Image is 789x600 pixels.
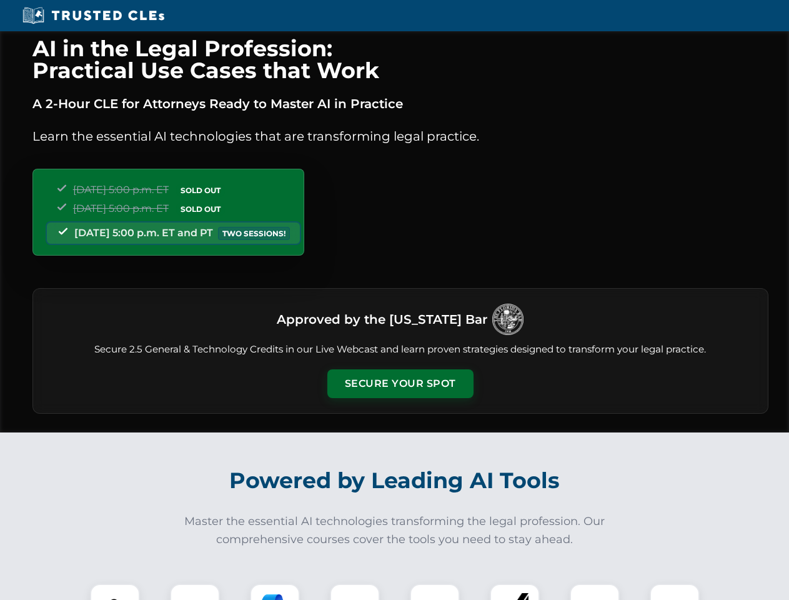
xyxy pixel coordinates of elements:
span: SOLD OUT [176,202,225,216]
h3: Approved by the [US_STATE] Bar [277,308,487,331]
h2: Powered by Leading AI Tools [49,459,741,502]
button: Secure Your Spot [327,369,474,398]
p: A 2-Hour CLE for Attorneys Ready to Master AI in Practice [32,94,768,114]
span: [DATE] 5:00 p.m. ET [73,184,169,196]
h1: AI in the Legal Profession: Practical Use Cases that Work [32,37,768,81]
p: Learn the essential AI technologies that are transforming legal practice. [32,126,768,146]
span: SOLD OUT [176,184,225,197]
img: Logo [492,304,524,335]
img: Trusted CLEs [19,6,168,25]
p: Secure 2.5 General & Technology Credits in our Live Webcast and learn proven strategies designed ... [48,342,753,357]
span: [DATE] 5:00 p.m. ET [73,202,169,214]
p: Master the essential AI technologies transforming the legal profession. Our comprehensive courses... [176,512,613,549]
